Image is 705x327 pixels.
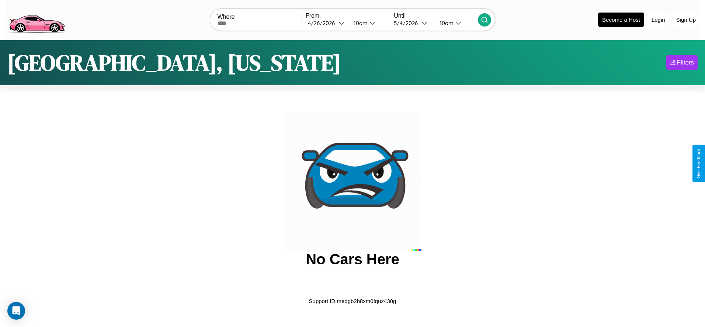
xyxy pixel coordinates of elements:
h2: No Cars Here [306,251,399,268]
button: Filters [666,55,698,70]
h1: [GEOGRAPHIC_DATA], [US_STATE] [7,48,341,78]
img: logo [6,4,68,35]
div: 4 / 26 / 2026 [308,20,338,27]
p: Support ID: medgb2h8xm0fquz430g [309,296,396,306]
button: Become a Host [598,13,644,27]
button: Sign Up [673,13,699,27]
div: 10am [350,20,369,27]
div: 10am [436,20,455,27]
button: Login [648,13,669,27]
label: Where [218,14,302,20]
label: From [306,13,390,19]
div: Filters [677,59,694,66]
div: Give Feedback [696,149,701,178]
img: car [284,113,421,251]
div: Open Intercom Messenger [7,302,25,320]
label: Until [394,13,478,19]
button: 10am [348,19,390,27]
button: 10am [434,19,478,27]
div: 5 / 4 / 2026 [394,20,421,27]
button: 4/26/2026 [306,19,348,27]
